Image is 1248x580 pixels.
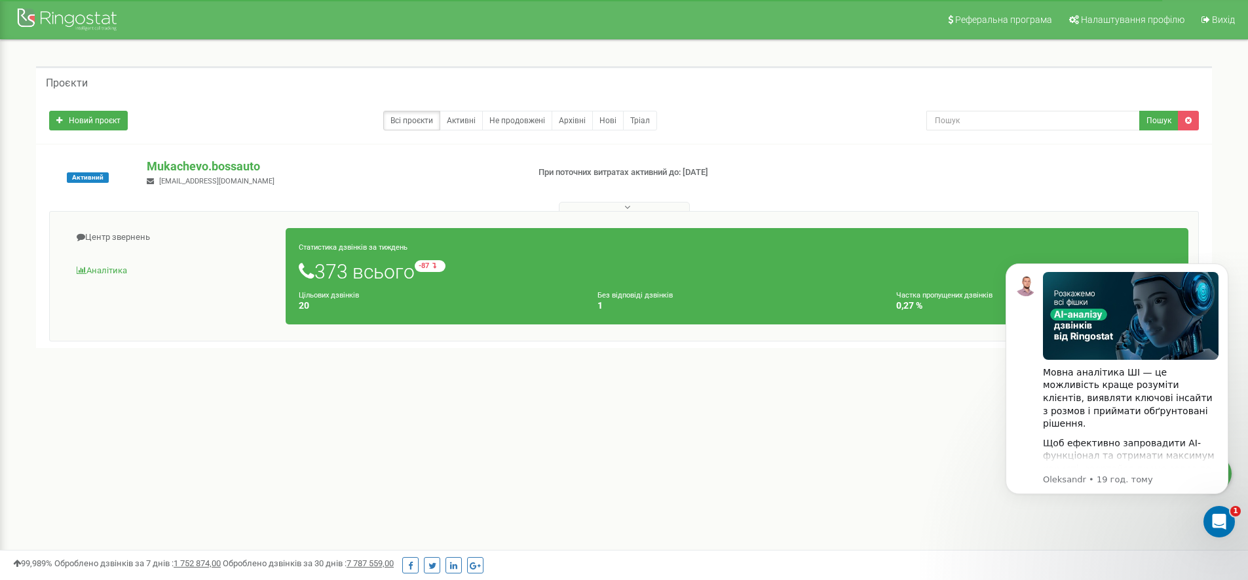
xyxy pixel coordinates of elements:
span: [EMAIL_ADDRESS][DOMAIN_NAME] [159,177,274,185]
span: Оброблено дзвінків за 7 днів : [54,558,221,568]
u: 1 752 874,00 [174,558,221,568]
a: Центр звернень [60,222,286,254]
small: Без відповіді дзвінків [597,291,673,300]
span: Активний [67,172,109,183]
a: Нові [592,111,624,130]
span: Налаштування профілю [1081,14,1184,25]
button: Пошук [1139,111,1179,130]
p: При поточних витратах активний до: [DATE] [539,166,811,179]
h4: 20 [299,301,578,311]
a: Аналiтика [60,255,286,287]
a: Архівні [552,111,593,130]
a: Новий проєкт [49,111,128,130]
a: Активні [440,111,483,130]
span: Вихід [1212,14,1235,25]
p: Mukachevo.bossauto [147,158,517,175]
input: Пошук [926,111,1140,130]
h5: Проєкти [46,77,88,89]
a: Не продовжені [482,111,552,130]
span: Оброблено дзвінків за 30 днів : [223,558,394,568]
h1: 373 всього [299,260,1175,282]
h4: 1 [597,301,877,311]
small: Статистика дзвінків за тиждень [299,243,407,252]
h4: 0,27 % [896,301,1175,311]
a: Тріал [623,111,657,130]
iframe: Intercom live chat [1203,506,1235,537]
small: -87 [415,260,445,272]
span: 99,989% [13,558,52,568]
span: 1 [1230,506,1241,516]
a: Всі проєкти [383,111,440,130]
small: Цільових дзвінків [299,291,359,300]
span: Реферальна програма [955,14,1052,25]
u: 7 787 559,00 [347,558,394,568]
iframe: Intercom notifications повідомлення [986,244,1248,545]
small: Частка пропущених дзвінків [896,291,993,300]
